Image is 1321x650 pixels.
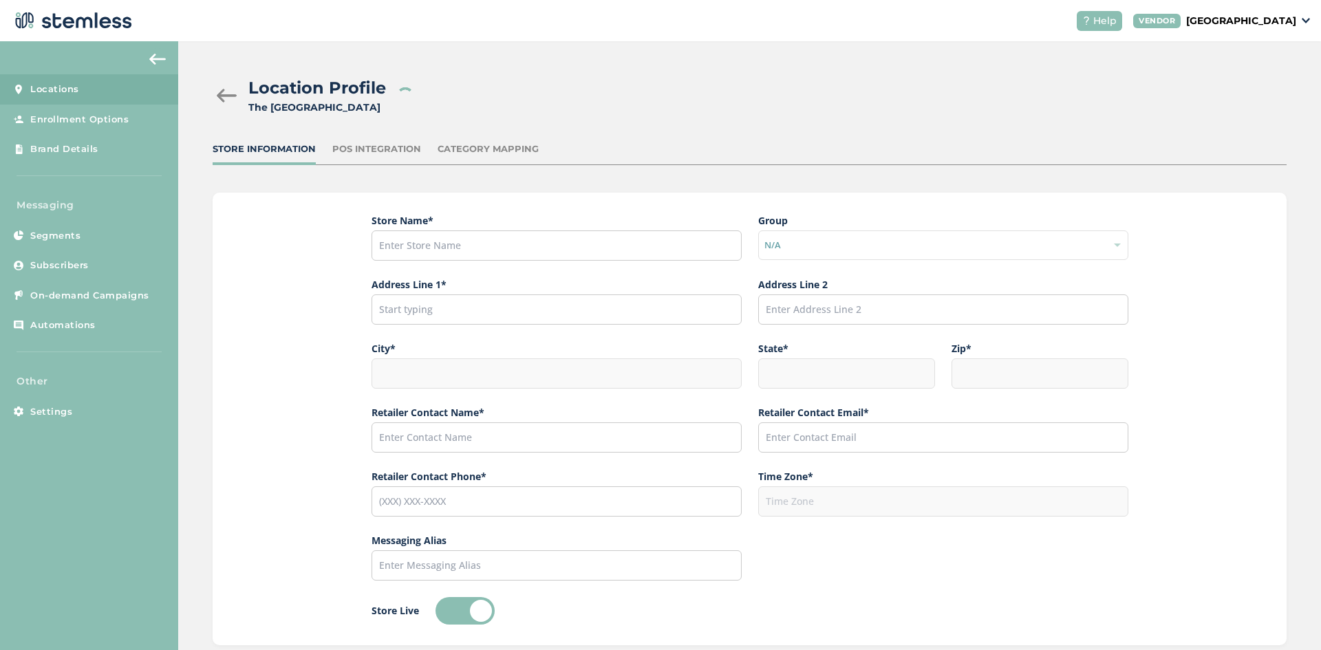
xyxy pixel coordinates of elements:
[332,142,421,156] div: POS Integration
[213,142,316,156] div: Store Information
[372,550,742,581] input: Enter Messaging Alias
[1186,14,1296,28] p: [GEOGRAPHIC_DATA]
[372,230,742,261] input: Enter Store Name
[30,113,129,127] span: Enrollment Options
[758,422,1128,453] input: Enter Contact Email
[372,341,742,356] label: City
[372,277,742,292] label: Address Line 1*
[758,277,1128,292] label: Address Line 2
[758,469,1128,484] label: Time Zone
[11,7,132,34] img: logo-dark-0685b13c.svg
[372,486,742,517] input: (XXX) XXX-XXXX
[372,533,742,548] label: Messaging Alias
[30,259,89,272] span: Subscribers
[30,289,149,303] span: On-demand Campaigns
[1093,14,1117,28] span: Help
[1133,14,1181,28] div: VENDOR
[1082,17,1091,25] img: icon-help-white-03924b79.svg
[758,213,1128,228] label: Group
[952,341,1128,356] label: Zip
[30,405,72,419] span: Settings
[372,469,742,484] label: Retailer Contact Phone*
[248,76,386,100] h2: Location Profile
[372,405,742,420] label: Retailer Contact Name
[248,100,386,115] div: The [GEOGRAPHIC_DATA]
[372,422,742,453] input: Enter Contact Name
[30,142,98,156] span: Brand Details
[758,294,1128,325] input: Enter Address Line 2
[372,294,742,325] input: Start typing
[372,213,742,228] label: Store Name
[758,405,1128,420] label: Retailer Contact Email
[372,603,419,618] label: Store Live
[30,229,80,243] span: Segments
[149,54,166,65] img: icon-arrow-back-accent-c549486e.svg
[30,318,96,332] span: Automations
[438,142,539,156] div: Category Mapping
[1302,18,1310,23] img: icon_down-arrow-small-66adaf34.svg
[1252,584,1321,650] iframe: Chat Widget
[758,341,935,356] label: State
[30,83,79,96] span: Locations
